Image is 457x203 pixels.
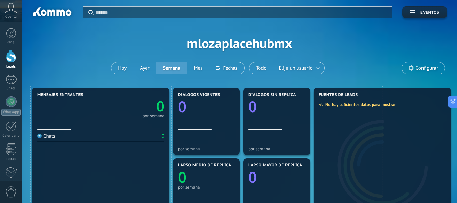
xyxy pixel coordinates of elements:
[248,167,257,187] text: 0
[187,62,209,74] button: Mes
[101,97,164,116] a: 0
[1,65,21,69] div: Leads
[278,64,314,73] span: Elija un usuario
[178,93,220,97] span: Diálogos vigentes
[318,102,401,107] div: No hay suficientes datos para mostrar
[1,157,21,162] div: Listas
[1,134,21,138] div: Calendario
[248,96,257,117] text: 0
[319,93,358,97] span: Fuentes de leads
[133,62,156,74] button: Ayer
[142,114,164,118] div: por semana
[156,62,187,74] button: Semana
[1,86,21,91] div: Chats
[156,97,164,116] text: 0
[209,62,244,74] button: Fechas
[248,163,302,168] span: Lapso mayor de réplica
[37,93,83,97] span: Mensajes entrantes
[248,93,296,97] span: Diálogos sin réplica
[178,96,186,117] text: 0
[273,62,324,74] button: Elija un usuario
[420,10,439,15] span: Eventos
[5,15,17,19] span: Cuenta
[178,167,186,187] text: 0
[178,163,231,168] span: Lapso medio de réplica
[1,109,21,116] div: WhatsApp
[248,146,305,151] div: por semana
[111,62,133,74] button: Hoy
[249,62,273,74] button: Todo
[416,65,438,71] span: Configurar
[37,134,42,138] img: Chats
[37,133,55,139] div: Chats
[1,40,21,45] div: Panel
[178,185,235,190] div: por semana
[178,146,235,151] div: por semana
[162,133,164,139] div: 0
[402,6,447,18] button: Eventos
